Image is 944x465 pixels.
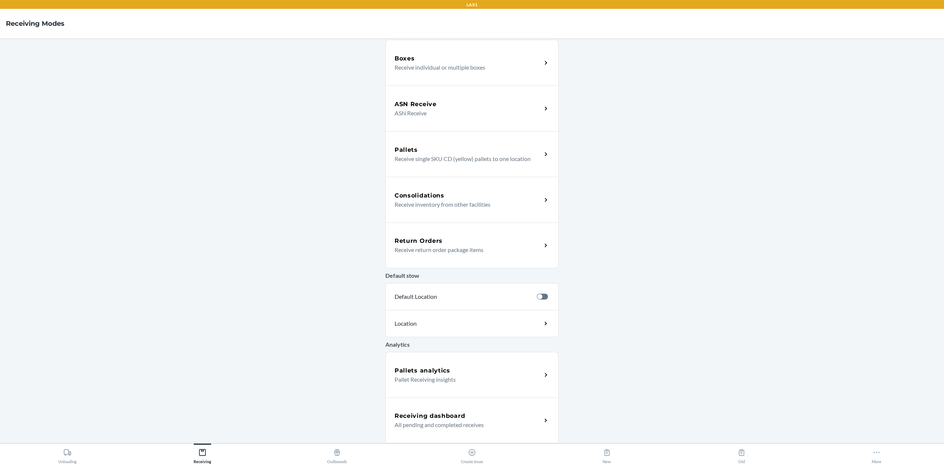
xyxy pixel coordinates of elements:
div: New [603,445,611,464]
button: Outbounds [270,444,405,464]
button: New [539,444,674,464]
button: Receiving [135,444,270,464]
div: Receiving [194,445,211,464]
a: ConsolidationsReceive inventory from other facilities [385,177,559,223]
a: ASN ReceiveASN Receive [385,85,559,131]
a: Location [385,310,559,337]
div: Unloading [58,445,77,464]
p: Receive inventory from other facilities [395,200,536,209]
button: More [809,444,944,464]
h5: Boxes [395,54,415,63]
p: LAX1 [466,1,478,8]
a: Return OrdersReceive return order package items [385,223,559,268]
p: Receive single SKU CD (yellow) pallets to one location [395,154,536,163]
button: Create Issue [405,444,539,464]
div: Create Issue [461,445,483,464]
h4: Receiving Modes [6,19,65,28]
p: ASN Receive [395,109,536,118]
h5: Receiving dashboard [395,412,465,420]
a: BoxesReceive individual or multiple boxes [385,40,559,85]
div: Old [737,445,746,464]
h5: ASN Receive [395,100,437,109]
a: Receiving dashboardAll pending and completed receives [385,398,559,443]
div: Outbounds [327,445,347,464]
p: Receive return order package items [395,245,536,254]
p: Location [395,319,482,328]
button: Old [674,444,809,464]
p: Receive individual or multiple boxes [395,63,536,72]
h5: Pallets [395,146,418,154]
a: PalletsReceive single SKU CD (yellow) pallets to one location [385,131,559,177]
h5: Pallets analytics [395,366,450,375]
p: Pallet Receiving insights [395,375,536,384]
p: Analytics [385,340,559,349]
h5: Consolidations [395,191,444,200]
p: Default stow [385,271,559,280]
p: Default Location [395,292,531,301]
div: More [872,445,881,464]
p: All pending and completed receives [395,420,536,429]
a: Pallets analyticsPallet Receiving insights [385,352,559,398]
h5: Return Orders [395,237,442,245]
